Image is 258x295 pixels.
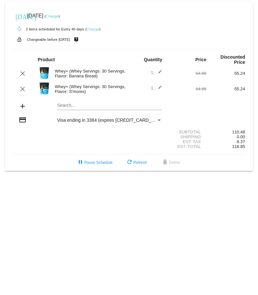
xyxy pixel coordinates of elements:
a: Change [46,14,58,18]
mat-icon: clear [19,70,26,77]
mat-icon: live_help [72,35,80,44]
small: 2 items scheduled for Every 40 days [13,27,84,31]
mat-select: Payment Method [57,118,162,123]
small: Changeable before [DATE] [27,38,70,41]
button: Delete [156,157,185,168]
div: 110.48 [206,130,245,134]
mat-icon: delete [161,159,169,166]
img: Image-1-Carousel-Whey-2lb-Banana-Bread-1000x1000-Transp.png [38,66,51,79]
button: Refresh [120,157,152,168]
strong: Quantity [144,57,162,62]
span: 118.85 [232,144,245,149]
mat-icon: edit [154,70,162,77]
input: Search... [57,103,162,108]
div: Whey+ (Whey Servings: 30 Servings, Flavor: S'mores) [52,84,129,94]
mat-icon: clear [19,85,26,93]
mat-icon: edit [154,85,162,93]
mat-icon: lock_open [15,35,23,44]
div: Est. Total [168,144,206,149]
mat-icon: pause [77,159,84,166]
button: Pause Schedule [71,157,118,168]
div: Subtotal [168,130,206,134]
div: Shipping [168,134,206,139]
mat-icon: add [19,102,26,110]
span: 0.00 [237,134,245,139]
span: 1 [151,70,162,75]
div: 64.99 [168,86,206,91]
a: Change [87,27,99,31]
mat-icon: credit_card [19,116,26,124]
mat-icon: [DATE] [15,12,23,20]
mat-icon: autorenew [15,25,23,33]
span: 8.37 [237,139,245,144]
div: Est. Tax [168,139,206,144]
span: Pause Schedule [77,160,112,165]
strong: Price [195,57,206,62]
div: 55.24 [206,86,245,91]
strong: Discounted Price [221,54,245,65]
small: ( ) [45,14,60,18]
img: Image-1-Carousel-Whey-2lb-SMores.png [38,82,51,95]
small: ( ) [85,27,100,31]
strong: Product [38,57,55,62]
span: Visa ending in 3384 (expires [CREDIT_CARD_DATA]) [57,118,165,123]
mat-icon: refresh [126,159,133,166]
div: 55.24 [206,71,245,76]
div: Whey+ (Whey Servings: 30 Servings, Flavor: Banana Bread) [52,69,129,78]
span: 1 [151,85,162,90]
span: Delete [161,160,180,165]
span: Refresh [126,160,147,165]
div: 64.99 [168,71,206,76]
